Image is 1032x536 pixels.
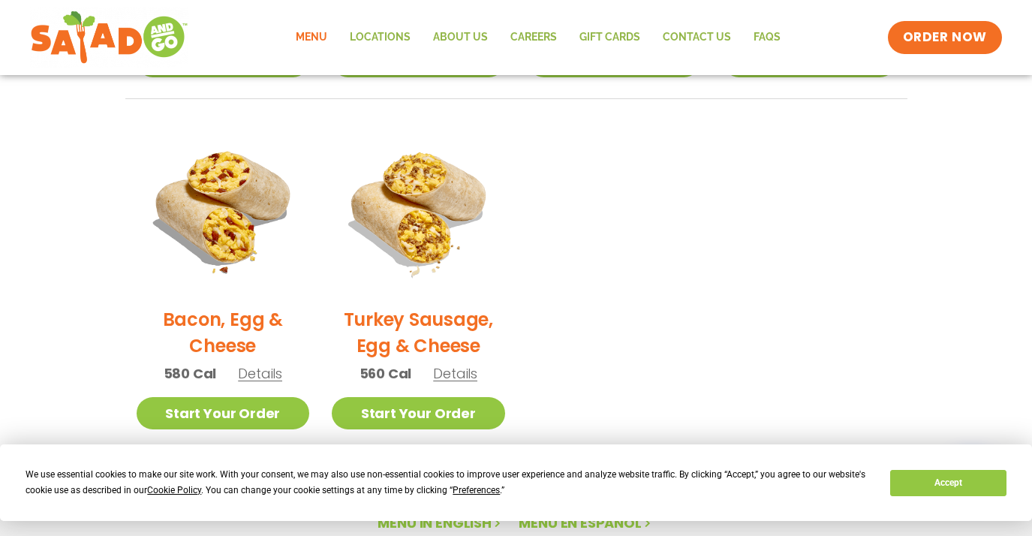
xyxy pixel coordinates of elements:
[137,397,310,429] a: Start Your Order
[519,513,654,532] a: Menú en español
[338,20,422,55] a: Locations
[137,122,310,295] img: Product photo for Bacon, Egg & Cheese
[284,20,338,55] a: Menu
[651,20,742,55] a: Contact Us
[332,122,505,295] img: Product photo for Turkey Sausage, Egg & Cheese
[332,306,505,359] h2: Turkey Sausage, Egg & Cheese
[26,467,872,498] div: We use essential cookies to make our site work. With your consent, we may also use non-essential ...
[238,364,282,383] span: Details
[30,8,188,68] img: new-SAG-logo-768×292
[742,20,792,55] a: FAQs
[360,363,412,384] span: 560 Cal
[378,513,504,532] a: Menu in English
[499,20,568,55] a: Careers
[903,29,987,47] span: ORDER NOW
[422,20,499,55] a: About Us
[137,306,310,359] h2: Bacon, Egg & Cheese
[147,485,201,495] span: Cookie Policy
[433,364,477,383] span: Details
[284,20,792,55] nav: Menu
[568,20,651,55] a: GIFT CARDS
[890,470,1006,496] button: Accept
[453,485,500,495] span: Preferences
[888,21,1002,54] a: ORDER NOW
[164,363,217,384] span: 580 Cal
[332,397,505,429] a: Start Your Order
